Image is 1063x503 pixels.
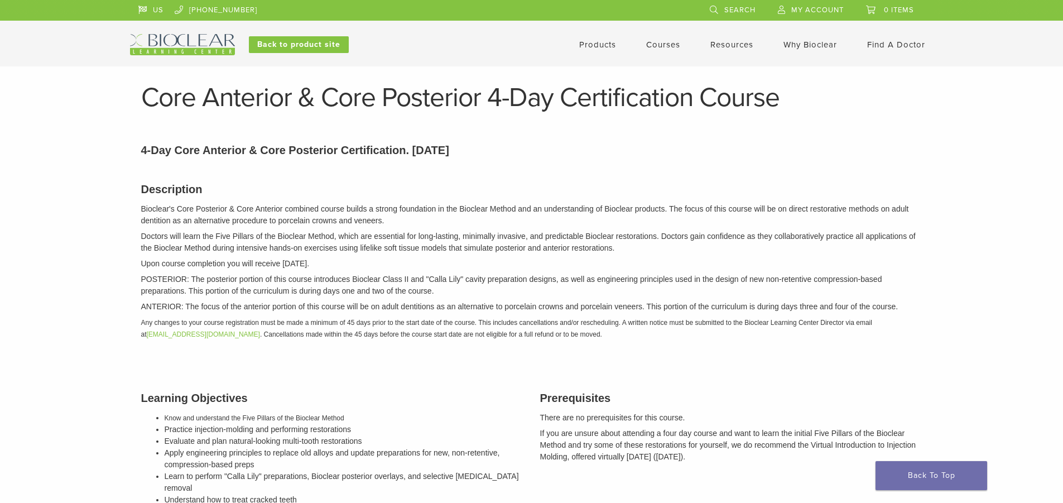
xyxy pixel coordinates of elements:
p: POSTERIOR: The posterior portion of this course introduces Bioclear Class II and "Calla Lily" cav... [141,274,922,297]
li: Apply engineering principles to replace old alloys and update preparations for new, non-retentive... [165,447,523,471]
em: Any changes to your course registration must be made a minimum of 45 days prior to the start date... [141,319,872,338]
p: Upon course completion you will receive [DATE]. [141,258,922,270]
li: Evaluate and plan natural-looking multi-tooth restorations [165,435,523,447]
span: My Account [791,6,844,15]
p: There are no prerequisites for this course. [540,412,922,424]
img: Bioclear [130,34,235,55]
a: Why Bioclear [783,40,837,50]
p: ANTERIOR: The focus of the anterior portion of this course will be on adult dentitions as an alte... [141,301,922,313]
li: Learn to perform "Calla Lily" preparations, Bioclear posterior overlays, and selective [MEDICAL_D... [165,471,523,494]
a: Resources [710,40,753,50]
a: Find A Doctor [867,40,925,50]
a: [EMAIL_ADDRESS][DOMAIN_NAME] [147,330,260,338]
a: Products [579,40,616,50]
p: Doctors will learn the Five Pillars of the Bioclear Method, which are essential for long-lasting,... [141,231,922,254]
h3: Prerequisites [540,390,922,406]
p: If you are unsure about attending a four day course and want to learn the initial Five Pillars of... [540,428,922,463]
h3: Learning Objectives [141,390,523,406]
h3: Description [141,181,922,198]
span: Know and understand the Five Pillars of the Bioclear Method [165,414,344,422]
span: 0 items [884,6,914,15]
h1: Core Anterior & Core Posterior 4-Day Certification Course [141,84,922,111]
p: 4-Day Core Anterior & Core Posterior Certification. [DATE] [141,142,922,159]
a: Back To Top [876,461,987,490]
p: Bioclear's Core Posterior & Core Anterior combined course builds a strong foundation in the Biocl... [141,203,922,227]
li: Practice injection-molding and performing restorations [165,424,523,435]
a: Back to product site [249,36,349,53]
span: Search [724,6,756,15]
a: Courses [646,40,680,50]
